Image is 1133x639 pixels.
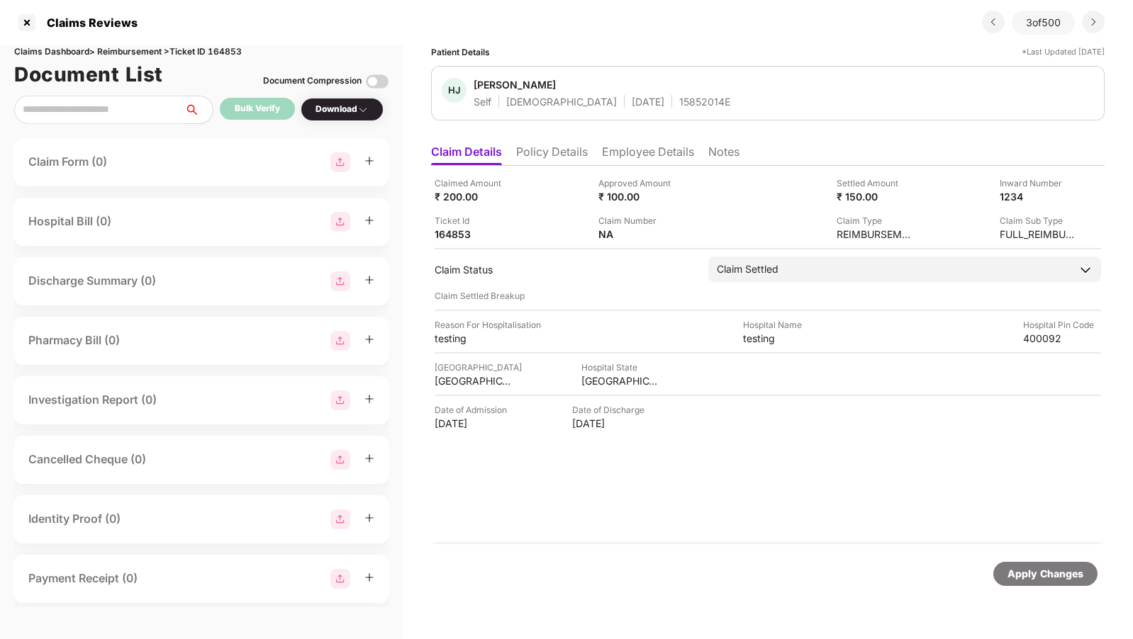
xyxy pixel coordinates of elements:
[632,95,664,108] div: [DATE]
[184,96,213,124] button: search
[1078,263,1093,277] img: downArrowIcon
[1012,11,1075,35] div: 3 of 500
[1023,318,1101,332] div: Hospital Pin Code
[435,289,1101,302] div: Claim Settled Breakup
[581,361,659,374] div: Hospital State
[837,190,915,203] div: ₹ 150.00
[435,227,513,241] div: 164853
[364,572,374,582] span: plus
[435,332,513,345] div: testing
[1000,176,1078,190] div: Inward Number
[28,272,156,290] div: Discharge Summary (0)
[435,176,513,190] div: Claimed Amount
[28,510,121,528] div: Identity Proof (0)
[330,331,350,351] img: svg+xml;base64,PHN2ZyBpZD0iR3JvdXBfMjg4MTMiIGRhdGEtbmFtZT0iR3JvdXAgMjg4MTMiIHhtbG5zPSJodHRwOi8vd3...
[474,78,556,91] div: [PERSON_NAME]
[330,390,350,410] img: svg+xml;base64,PHN2ZyBpZD0iR3JvdXBfMjg4MTMiIGRhdGEtbmFtZT0iR3JvdXAgMjg4MTMiIHhtbG5zPSJodHRwOi8vd3...
[330,152,350,172] img: svg+xml;base64,PHN2ZyBpZD0iR3JvdXBfMjg4MTMiIGRhdGEtbmFtZT0iR3JvdXAgMjg4MTMiIHhtbG5zPSJodHRwOi8vd3...
[442,78,467,103] div: HJ
[1088,16,1099,28] img: svg+xml;base64,PHN2ZyBpZD0iRHJvcGRvd24tMzJ4MzIiIHhtbG5zPSJodHRwOi8vd3d3LnczLm9yZy8yMDAwL3N2ZyIgd2...
[1000,190,1078,203] div: 1234
[1022,45,1105,59] div: *Last Updated [DATE]
[28,391,157,409] div: Investigation Report (0)
[364,513,374,523] span: plus
[357,104,369,115] img: svg+xml;base64,PHN2ZyBpZD0iRHJvcGRvd24tMzJ4MzIiIHhtbG5zPSJodHRwOi8vd3d3LnczLm9yZy8yMDAwL3N2ZyIgd2...
[28,451,146,468] div: Cancelled Cheque (0)
[435,374,513,388] div: [GEOGRAPHIC_DATA]
[38,16,138,30] div: Claims Reviews
[364,453,374,463] span: plus
[366,70,389,93] img: svg+xml;base64,PHN2ZyBpZD0iVG9nZ2xlLTMyeDMyIiB4bWxucz0iaHR0cDovL3d3dy53My5vcmcvMjAwMC9zdmciIHdpZH...
[364,334,374,344] span: plus
[330,569,350,589] img: svg+xml;base64,PHN2ZyBpZD0iR3JvdXBfMjg4MTMiIGRhdGEtbmFtZT0iR3JvdXAgMjg4MTMiIHhtbG5zPSJodHRwOi8vd3...
[1023,332,1101,345] div: 400092
[364,215,374,225] span: plus
[14,45,389,59] div: Claims Dashboard > Reimbursement > Ticket ID 164853
[717,261,778,277] div: Claim Settled
[184,104,213,115] span: search
[581,374,659,388] div: [GEOGRAPHIC_DATA]
[435,403,513,417] div: Date of Admission
[28,153,107,171] div: Claim Form (0)
[28,213,111,230] div: Hospital Bill (0)
[364,394,374,404] span: plus
[988,16,999,28] img: svg+xml;base64,PHN2ZyBpZD0iRHJvcGRvd24tMzJ4MzIiIHhtbG5zPSJodHRwOi8vd3d3LnczLm9yZy8yMDAwL3N2ZyIgd2...
[435,263,694,276] div: Claim Status
[1000,214,1078,227] div: Claim Sub Type
[235,102,280,115] div: Bulk Verify
[364,156,374,166] span: plus
[28,332,120,349] div: Pharmacy Bill (0)
[572,417,650,430] div: [DATE]
[330,271,350,291] img: svg+xml;base64,PHN2ZyBpZD0iR3JvdXBfMjg4MTMiIGRhdGEtbmFtZT0iR3JvdXAgMjg4MTMiIHhtbG5zPSJodHRwOi8vd3...
[837,227,915,241] div: REIMBURSEMENT
[263,74,362,88] div: Document Compression
[435,318,541,332] div: Reason For Hospitalisation
[14,59,163,90] h1: Document List
[474,95,491,108] div: Self
[572,403,650,417] div: Date of Discharge
[598,190,676,203] div: ₹ 100.00
[506,95,617,108] div: [DEMOGRAPHIC_DATA]
[435,417,513,430] div: [DATE]
[316,103,369,116] div: Download
[1000,227,1078,241] div: FULL_REIMBURSEMENT
[435,361,522,374] div: [GEOGRAPHIC_DATA]
[431,145,502,165] li: Claim Details
[743,332,821,345] div: testing
[435,214,513,227] div: Ticket Id
[602,145,694,165] li: Employee Details
[743,318,821,332] div: Hospital Name
[598,214,676,227] div: Claim Number
[598,227,676,241] div: NA
[435,190,513,203] div: ₹ 200.00
[708,145,739,165] li: Notes
[28,570,138,587] div: Payment Receipt (0)
[330,212,350,232] img: svg+xml;base64,PHN2ZyBpZD0iR3JvdXBfMjg4MTMiIGRhdGEtbmFtZT0iR3JvdXAgMjg4MTMiIHhtbG5zPSJodHRwOi8vd3...
[837,214,915,227] div: Claim Type
[598,176,676,190] div: Approved Amount
[516,145,588,165] li: Policy Details
[837,176,915,190] div: Settled Amount
[330,509,350,529] img: svg+xml;base64,PHN2ZyBpZD0iR3JvdXBfMjg4MTMiIGRhdGEtbmFtZT0iR3JvdXAgMjg4MTMiIHhtbG5zPSJodHRwOi8vd3...
[431,45,490,59] div: Patient Details
[330,450,350,470] img: svg+xml;base64,PHN2ZyBpZD0iR3JvdXBfMjg4MTMiIGRhdGEtbmFtZT0iR3JvdXAgMjg4MTMiIHhtbG5zPSJodHRwOi8vd3...
[364,275,374,285] span: plus
[679,95,730,108] div: 15852014E
[1008,566,1083,582] div: Apply Changes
